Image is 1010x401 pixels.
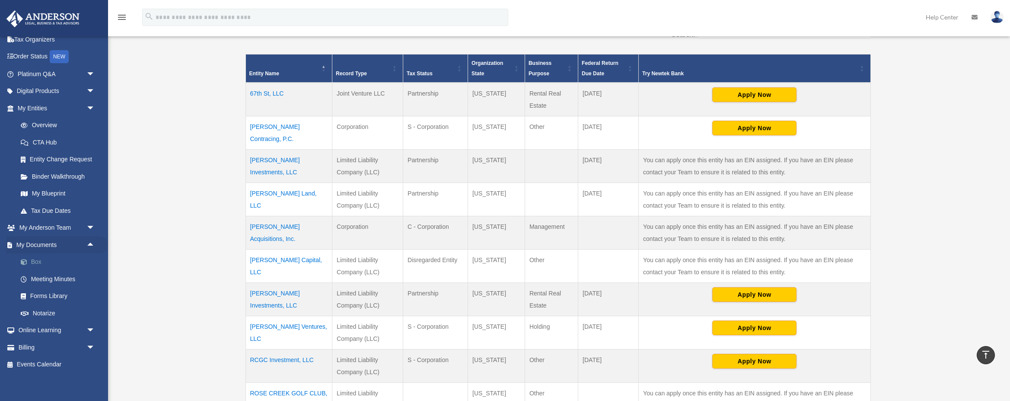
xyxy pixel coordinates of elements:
i: menu [117,12,127,22]
td: [DATE] [578,83,639,116]
span: arrow_drop_down [86,65,104,83]
button: Apply Now [712,121,797,135]
td: S - Corporation [403,116,468,150]
td: Partnership [403,83,468,116]
td: Partnership [403,150,468,183]
a: Online Learningarrow_drop_down [6,322,108,339]
td: [US_STATE] [468,250,525,283]
td: Corporation [332,216,403,250]
td: [DATE] [578,116,639,150]
td: [DATE] [578,350,639,383]
span: arrow_drop_up [86,236,104,254]
th: Try Newtek Bank : Activate to sort [639,55,870,83]
td: [DATE] [578,150,639,183]
span: arrow_drop_down [86,339,104,356]
td: Limited Liability Company (LLC) [332,150,403,183]
a: Overview [12,117,99,134]
td: [US_STATE] [468,216,525,250]
td: You can apply once this entity has an EIN assigned. If you have an EIN please contact your Team t... [639,183,870,216]
a: Tax Organizers [6,31,108,48]
button: Apply Now [712,321,797,335]
td: [US_STATE] [468,283,525,316]
td: Other [525,116,578,150]
span: arrow_drop_down [86,99,104,117]
a: Binder Walkthrough [12,168,104,185]
td: [DATE] [578,283,639,316]
td: S - Corporation [403,350,468,383]
td: Limited Liability Company (LLC) [332,250,403,283]
img: User Pic [991,11,1004,23]
td: [PERSON_NAME] Capital, LLC [245,250,332,283]
td: Limited Liability Company (LLC) [332,183,403,216]
td: [PERSON_NAME] Investments, LLC [245,283,332,316]
th: Record Type: Activate to sort [332,55,403,83]
div: NEW [50,50,69,63]
td: Management [525,216,578,250]
button: Apply Now [712,354,797,369]
td: Partnership [403,183,468,216]
th: Entity Name: Activate to invert sorting [245,55,332,83]
a: Order StatusNEW [6,48,108,66]
td: RCGC Investment, LLC [245,350,332,383]
td: [US_STATE] [468,350,525,383]
td: Other [525,350,578,383]
a: My Anderson Teamarrow_drop_down [6,219,108,237]
a: Notarize [12,305,108,322]
td: [DATE] [578,183,639,216]
a: Platinum Q&Aarrow_drop_down [6,65,108,83]
td: [PERSON_NAME] Contracing, P.C. [245,116,332,150]
a: My Entitiesarrow_drop_down [6,99,104,117]
a: Digital Productsarrow_drop_down [6,83,108,100]
td: [PERSON_NAME] Acquisitions, Inc. [245,216,332,250]
td: You can apply once this entity has an EIN assigned. If you have an EIN please contact your Team t... [639,216,870,250]
button: Apply Now [712,87,797,102]
span: Organization State [472,60,503,77]
th: Federal Return Due Date: Activate to sort [578,55,639,83]
td: [US_STATE] [468,116,525,150]
label: Search: [671,31,695,38]
i: vertical_align_top [981,350,991,360]
td: [US_STATE] [468,316,525,350]
span: Record Type [336,71,367,77]
td: Limited Liability Company (LLC) [332,316,403,350]
td: [US_STATE] [468,150,525,183]
a: Tax Due Dates [12,202,104,219]
a: menu [117,15,127,22]
button: Apply Now [712,287,797,302]
td: Other [525,250,578,283]
a: My Blueprint [12,185,104,202]
span: Business Purpose [529,60,551,77]
a: My Documentsarrow_drop_up [6,236,108,253]
td: S - Corporation [403,316,468,350]
td: You can apply once this entity has an EIN assigned. If you have an EIN please contact your Team t... [639,150,870,183]
td: [DATE] [578,316,639,350]
a: CTA Hub [12,134,104,151]
th: Tax Status: Activate to sort [403,55,468,83]
img: Anderson Advisors Platinum Portal [4,10,82,27]
td: You can apply once this entity has an EIN assigned. If you have an EIN please contact your Team t... [639,250,870,283]
td: Rental Real Estate [525,83,578,116]
td: Holding [525,316,578,350]
div: Try Newtek Bank [642,68,857,79]
a: Meeting Minutes [12,270,108,288]
i: search [144,12,154,21]
th: Organization State: Activate to sort [468,55,525,83]
span: Federal Return Due Date [582,60,618,77]
a: vertical_align_top [977,346,995,364]
td: Rental Real Estate [525,283,578,316]
a: Events Calendar [6,356,108,373]
span: arrow_drop_down [86,219,104,237]
th: Business Purpose: Activate to sort [525,55,578,83]
td: 67th St, LLC [245,83,332,116]
span: arrow_drop_down [86,322,104,340]
td: Partnership [403,283,468,316]
a: Billingarrow_drop_down [6,339,108,356]
td: Corporation [332,116,403,150]
td: [US_STATE] [468,183,525,216]
td: [PERSON_NAME] Land, LLC [245,183,332,216]
td: Limited Liability Company (LLC) [332,350,403,383]
td: [PERSON_NAME] Ventures, LLC [245,316,332,350]
td: Disregarded Entity [403,250,468,283]
td: Joint Venture LLC [332,83,403,116]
